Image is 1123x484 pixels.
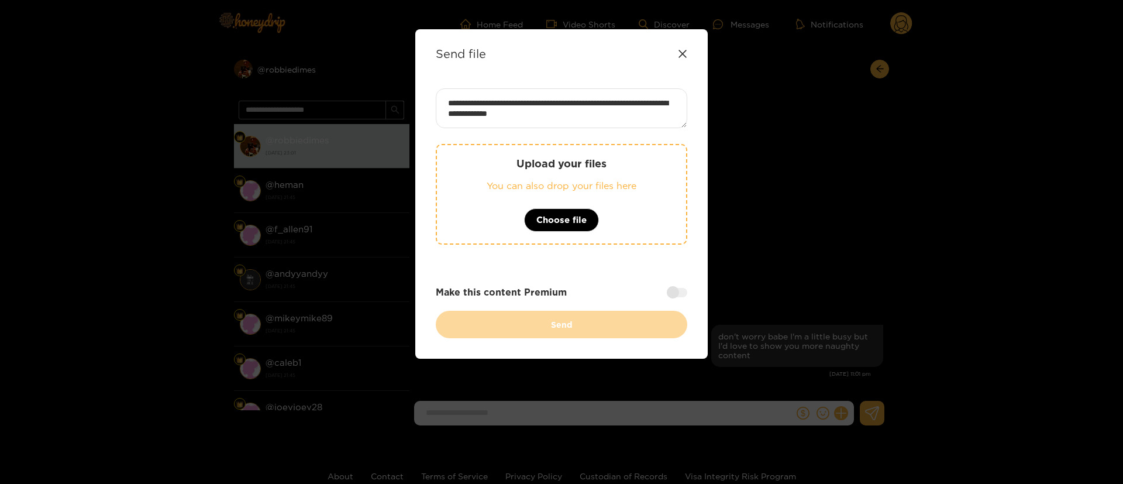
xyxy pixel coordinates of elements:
[460,179,663,193] p: You can also drop your files here
[436,47,486,60] strong: Send file
[536,213,587,227] span: Choose file
[436,286,567,299] strong: Make this content Premium
[436,311,687,338] button: Send
[524,208,599,232] button: Choose file
[460,157,663,170] p: Upload your files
